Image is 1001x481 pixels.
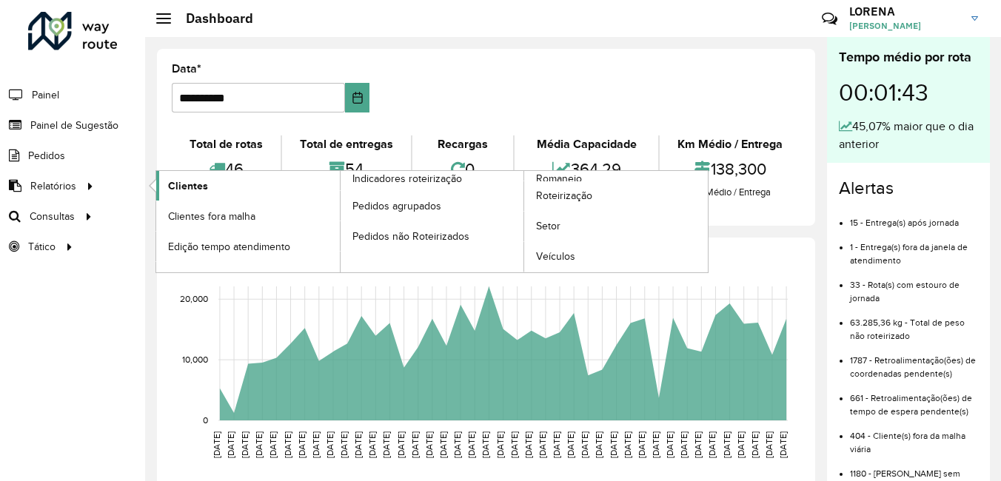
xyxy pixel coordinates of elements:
h3: LORENA [849,4,960,18]
li: 1787 - Retroalimentação(ões) de coordenadas pendente(s) [850,343,978,380]
a: Pedidos agrupados [341,191,524,221]
div: 364,29 [518,153,654,185]
text: [DATE] [651,431,660,458]
text: [DATE] [339,431,349,458]
li: 1 - Entrega(s) fora da janela de atendimento [850,229,978,267]
text: [DATE] [637,431,646,458]
a: Indicadores roteirização [156,171,524,272]
text: [DATE] [566,431,575,458]
h2: Dashboard [171,10,253,27]
text: [DATE] [297,431,307,458]
span: Pedidos não Roteirizados [352,229,469,244]
div: 0 [416,153,510,185]
span: [PERSON_NAME] [849,19,960,33]
text: [DATE] [722,431,731,458]
div: Recargas [416,135,510,153]
div: Total de entregas [286,135,407,153]
a: Veículos [524,242,708,272]
text: [DATE] [311,431,321,458]
a: Setor [524,212,708,241]
div: Tempo médio por rota [839,47,978,67]
li: 63.285,36 kg - Total de peso não roteirizado [850,305,978,343]
div: Km Médio / Entrega [663,185,797,200]
text: [DATE] [693,431,703,458]
label: Data [172,60,201,78]
text: 10,000 [182,354,208,364]
button: Choose Date [345,83,369,112]
text: [DATE] [552,431,561,458]
span: Edição tempo atendimento [168,239,290,255]
div: 138,300 [663,153,797,185]
span: Relatórios [30,178,76,194]
a: Edição tempo atendimento [156,232,340,261]
text: [DATE] [240,431,250,458]
a: Roteirização [524,181,708,211]
text: [DATE] [509,431,519,458]
span: Tático [28,239,56,255]
text: [DATE] [580,431,589,458]
text: [DATE] [523,431,533,458]
text: [DATE] [736,431,746,458]
span: Clientes [168,178,208,194]
text: [DATE] [764,431,774,458]
text: [DATE] [594,431,603,458]
div: 46 [175,153,277,185]
text: [DATE] [665,431,674,458]
text: [DATE] [254,431,264,458]
span: Indicadores roteirização [352,171,462,186]
span: Pedidos agrupados [352,198,441,214]
text: [DATE] [410,431,420,458]
text: [DATE] [283,431,292,458]
text: [DATE] [325,431,335,458]
span: Painel de Sugestão [30,118,118,133]
div: 45,07% maior que o dia anterior [839,118,978,153]
text: [DATE] [623,431,632,458]
a: Romaneio [341,171,709,272]
text: [DATE] [396,431,406,458]
li: 33 - Rota(s) com estouro de jornada [850,267,978,305]
text: 0 [203,415,208,425]
h4: Alertas [839,178,978,199]
a: Contato Rápido [814,3,846,35]
li: 404 - Cliente(s) fora da malha viária [850,418,978,456]
a: Clientes fora malha [156,201,340,231]
text: [DATE] [609,431,618,458]
text: 20,000 [180,294,208,303]
text: [DATE] [481,431,490,458]
text: [DATE] [268,431,278,458]
text: [DATE] [353,431,363,458]
li: 661 - Retroalimentação(ões) de tempo de espera pendente(s) [850,380,978,418]
span: Setor [536,218,560,234]
div: Km Médio / Entrega [663,135,797,153]
div: Média Capacidade [518,135,654,153]
text: [DATE] [367,431,377,458]
text: [DATE] [466,431,476,458]
text: [DATE] [495,431,505,458]
text: [DATE] [707,431,717,458]
text: [DATE] [778,431,788,458]
span: Pedidos [28,148,65,164]
span: Consultas [30,209,75,224]
div: 54 [286,153,407,185]
li: 15 - Entrega(s) após jornada [850,205,978,229]
text: [DATE] [438,431,448,458]
text: [DATE] [679,431,689,458]
span: Romaneio [536,171,582,186]
div: 00:01:43 [839,67,978,118]
span: Veículos [536,249,575,264]
span: Roteirização [536,188,592,203]
text: [DATE] [226,431,235,458]
text: [DATE] [538,431,547,458]
text: [DATE] [212,431,221,458]
text: [DATE] [452,431,462,458]
span: Clientes fora malha [168,209,255,224]
text: [DATE] [381,431,391,458]
div: Total de rotas [175,135,277,153]
a: Clientes [156,171,340,201]
text: [DATE] [424,431,434,458]
span: Painel [32,87,59,103]
a: Pedidos não Roteirizados [341,221,524,251]
text: [DATE] [750,431,760,458]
